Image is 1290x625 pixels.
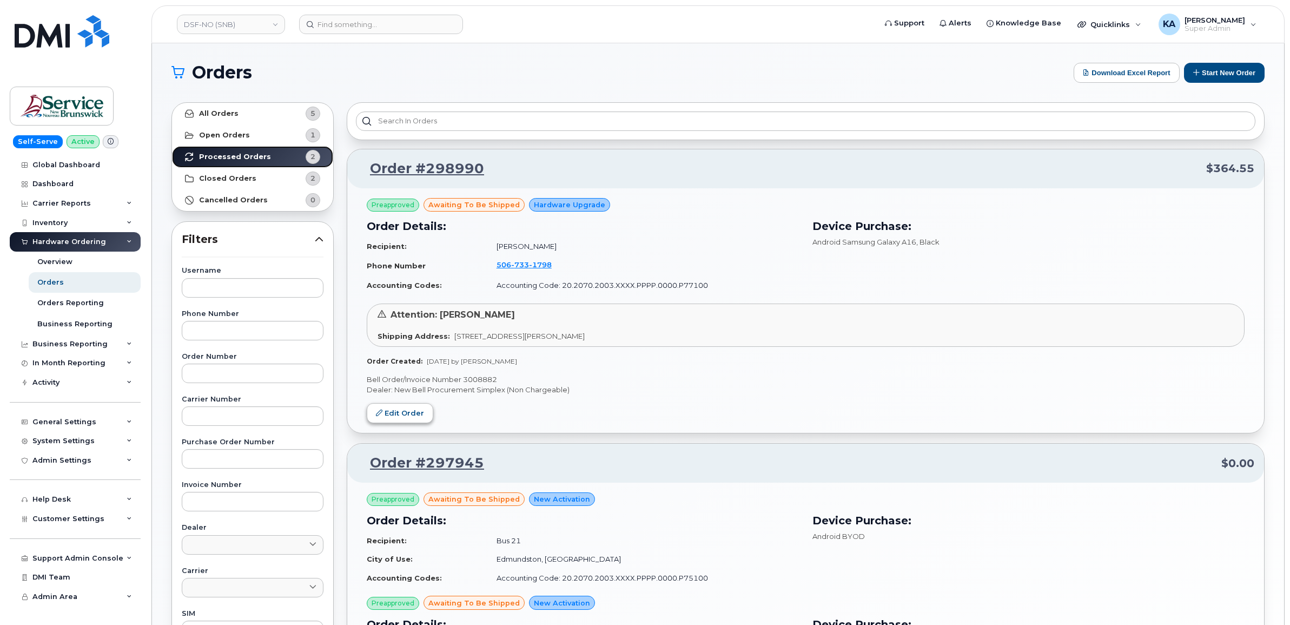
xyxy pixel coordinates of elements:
[367,261,426,270] strong: Phone Number
[182,524,323,531] label: Dealer
[428,200,520,210] span: awaiting to be shipped
[172,189,333,211] a: Cancelled Orders0
[199,196,268,205] strong: Cancelled Orders
[487,569,799,588] td: Accounting Code: 20.2070.2003.XXXX.PPPP.0000.P75100
[182,439,323,446] label: Purchase Order Number
[310,108,315,119] span: 5
[367,281,442,290] strong: Accounting Codes:
[367,403,433,423] a: Edit Order
[454,332,585,340] span: [STREET_ADDRESS][PERSON_NAME]
[427,357,517,365] span: [DATE] by [PERSON_NAME]
[172,146,333,168] a: Processed Orders2
[310,130,315,140] span: 1
[199,109,239,118] strong: All Orders
[1184,63,1265,83] button: Start New Order
[497,260,552,269] span: 506
[357,159,484,179] a: Order #298990
[199,131,250,140] strong: Open Orders
[367,374,1245,385] p: Bell Order/Invoice Number 3008882
[310,152,315,162] span: 2
[199,153,271,161] strong: Processed Orders
[182,267,323,274] label: Username
[367,512,799,529] h3: Order Details:
[367,385,1245,395] p: Dealer: New Bell Procurement Simplex (Non Chargeable)
[916,238,940,246] span: , Black
[367,536,407,545] strong: Recipient:
[534,200,605,210] span: Hardware Upgrade
[534,494,590,504] span: New Activation
[372,598,414,608] span: Preapproved
[1221,456,1254,471] span: $0.00
[172,168,333,189] a: Closed Orders2
[310,173,315,183] span: 2
[1206,161,1254,176] span: $364.55
[534,598,590,608] span: New Activation
[511,260,529,269] span: 733
[182,353,323,360] label: Order Number
[199,174,256,183] strong: Closed Orders
[182,232,315,247] span: Filters
[487,550,799,569] td: Edmundston, [GEOGRAPHIC_DATA]
[356,111,1255,131] input: Search in orders
[310,195,315,205] span: 0
[367,357,422,365] strong: Order Created:
[428,494,520,504] span: awaiting to be shipped
[367,242,407,251] strong: Recipient:
[487,237,799,256] td: [PERSON_NAME]
[487,276,799,295] td: Accounting Code: 20.2070.2003.XXXX.PPPP.0000.P77100
[812,532,865,541] span: Android BYOD
[428,598,520,608] span: awaiting to be shipped
[391,310,515,320] span: Attention: [PERSON_NAME]
[182,311,323,318] label: Phone Number
[367,218,799,234] h3: Order Details:
[812,512,1245,529] h3: Device Purchase:
[497,260,565,269] a: 5067331798
[378,332,450,340] strong: Shipping Address:
[812,238,916,246] span: Android Samsung Galaxy A16
[182,610,323,617] label: SIM
[172,124,333,146] a: Open Orders1
[182,396,323,403] label: Carrier Number
[192,64,252,81] span: Orders
[1074,63,1180,83] button: Download Excel Report
[487,531,799,550] td: Bus 21
[367,574,442,582] strong: Accounting Codes:
[367,555,413,563] strong: City of Use:
[182,482,323,489] label: Invoice Number
[357,453,484,473] a: Order #297945
[182,568,323,575] label: Carrier
[372,495,414,504] span: Preapproved
[172,103,333,124] a: All Orders5
[372,200,414,210] span: Preapproved
[812,218,1245,234] h3: Device Purchase:
[529,260,552,269] span: 1798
